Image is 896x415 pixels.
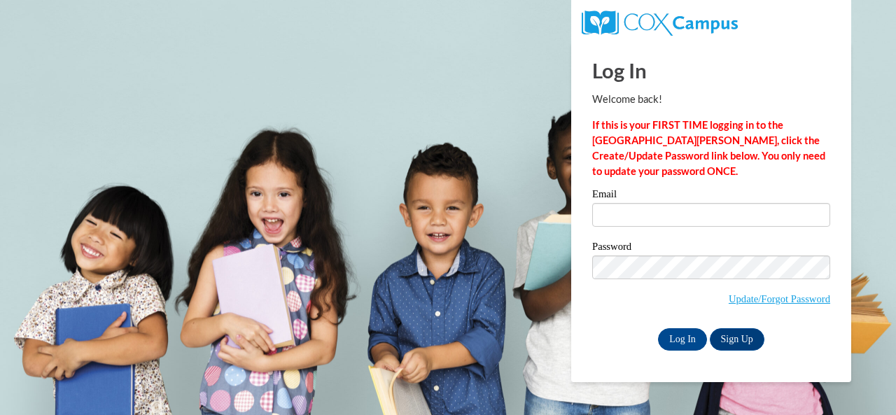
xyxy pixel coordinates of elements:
img: COX Campus [582,10,738,36]
a: Update/Forgot Password [729,293,830,304]
input: Log In [658,328,707,351]
a: Sign Up [710,328,764,351]
p: Welcome back! [592,92,830,107]
strong: If this is your FIRST TIME logging in to the [GEOGRAPHIC_DATA][PERSON_NAME], click the Create/Upd... [592,119,825,177]
a: COX Campus [582,16,738,28]
h1: Log In [592,56,830,85]
label: Password [592,241,830,255]
label: Email [592,189,830,203]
